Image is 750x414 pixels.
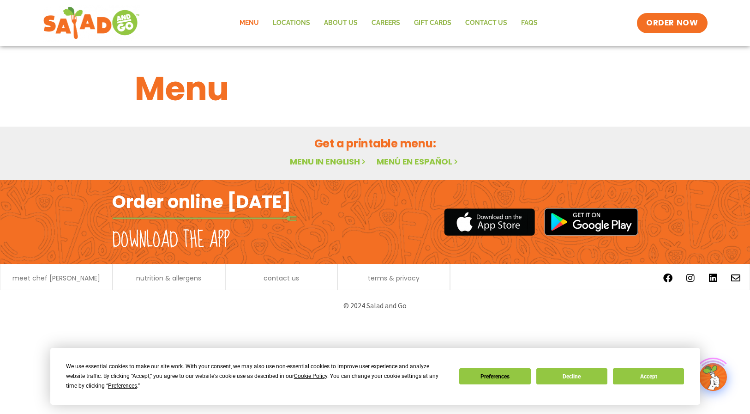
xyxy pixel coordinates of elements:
[646,18,698,29] span: ORDER NOW
[368,275,420,281] a: terms & privacy
[317,12,365,34] a: About Us
[377,156,460,167] a: Menú en español
[458,12,514,34] a: Contact Us
[536,368,607,384] button: Decline
[294,373,327,379] span: Cookie Policy
[264,275,299,281] a: contact us
[407,12,458,34] a: GIFT CARDS
[266,12,317,34] a: Locations
[112,190,291,213] h2: Order online [DATE]
[233,12,545,34] nav: Menu
[233,12,266,34] a: Menu
[544,208,638,236] img: google_play
[514,12,545,34] a: FAQs
[613,368,684,384] button: Accept
[66,362,448,391] div: We use essential cookies to make our site work. With your consent, we may also use non-essential ...
[135,135,616,152] h2: Get a printable menu:
[117,299,634,312] p: © 2024 Salad and Go
[43,5,140,42] img: new-SAG-logo-768×292
[365,12,407,34] a: Careers
[112,216,297,221] img: fork
[444,207,535,237] img: appstore
[637,13,707,33] a: ORDER NOW
[50,348,700,405] div: Cookie Consent Prompt
[12,275,100,281] a: meet chef [PERSON_NAME]
[112,227,230,253] h2: Download the app
[135,64,616,114] h1: Menu
[290,156,367,167] a: Menu in English
[108,383,137,389] span: Preferences
[136,275,201,281] a: nutrition & allergens
[459,368,530,384] button: Preferences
